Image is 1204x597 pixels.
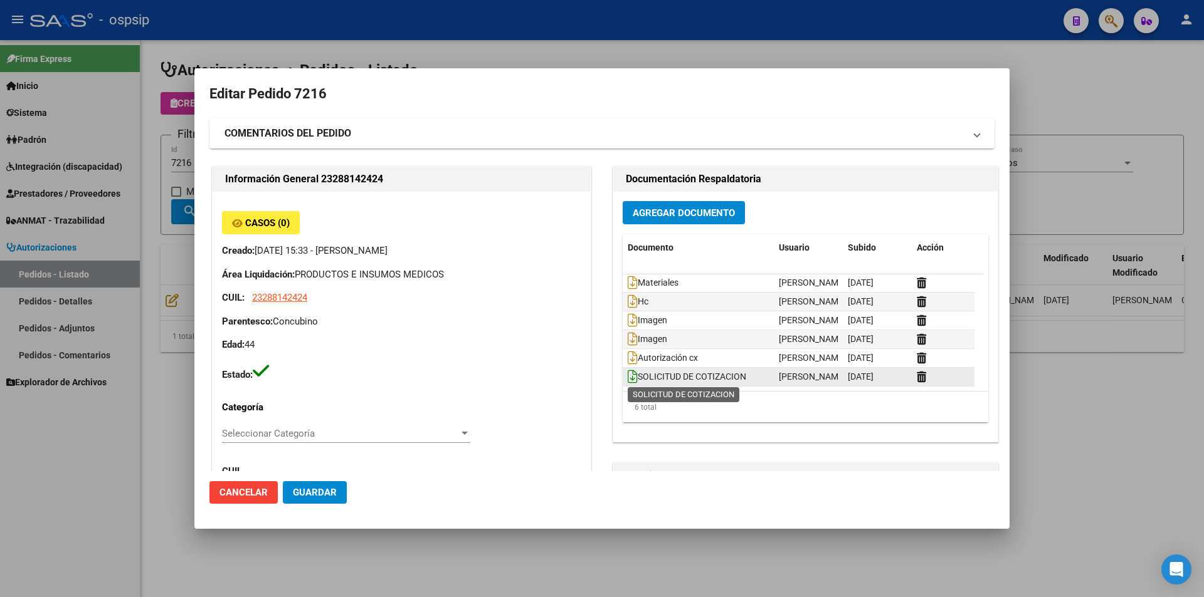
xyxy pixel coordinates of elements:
span: Documento [628,242,673,252]
button: Casos (0) [222,211,300,234]
span: Seleccionar Categoría [222,428,459,439]
span: [PERSON_NAME] [779,334,846,344]
p: Categoría [222,400,330,415]
span: Agregar Documento [633,207,735,219]
strong: Área Liquidación: [222,269,295,280]
strong: Creado: [222,245,255,256]
span: [PERSON_NAME] [779,315,846,325]
datatable-header-cell: Subido [843,234,912,261]
datatable-header-cell: Documento [623,234,774,261]
span: Imagen [628,316,667,326]
h2: Documentación Respaldatoria [626,172,985,187]
h2: Información General 23288142424 [225,172,578,187]
span: Casos (0) [245,217,290,229]
mat-expansion-panel-header: COMENTARIOS DEL PEDIDO [209,118,995,148]
p: 44 [222,338,581,352]
div: 6 total [623,392,988,423]
span: 23288142424 [252,292,307,303]
p: [DATE] 15:33 - [PERSON_NAME] [222,244,581,258]
strong: Parentesco: [222,316,273,327]
span: Materiales [628,278,679,288]
datatable-header-cell: Usuario [774,234,843,261]
span: [DATE] [848,334,874,344]
strong: Estado: [222,369,253,380]
button: Agregar Documento [623,201,745,224]
span: [DATE] [848,371,874,382]
h2: Editar Pedido 7216 [209,82,995,106]
span: [PERSON_NAME] [779,278,846,288]
button: Cancelar [209,481,278,504]
span: Imagen [628,335,667,345]
button: Guardar [283,481,347,504]
span: Guardar [293,487,337,498]
p: PRODUCTOS E INSUMOS MEDICOS [222,267,581,282]
datatable-header-cell: Acción [912,234,974,261]
span: Subido [848,242,876,252]
span: Hc [628,297,648,307]
span: [PERSON_NAME] [779,296,846,306]
span: Usuario [779,242,810,252]
span: SOLICITUD DE COTIZACION [628,372,746,382]
strong: COMENTARIOS DEL PEDIDO [224,126,351,141]
span: [DATE] [848,296,874,306]
span: Cancelar [219,487,268,498]
span: [DATE] [848,315,874,325]
h2: Seguidores [626,468,985,483]
div: Open Intercom Messenger [1161,554,1191,584]
span: [PERSON_NAME] [779,353,846,363]
p: CUIL [222,464,330,479]
span: [PERSON_NAME] [779,371,846,382]
span: Acción [917,242,944,252]
span: [DATE] [848,353,874,363]
span: Autorización cx [628,353,698,363]
p: Concubino [222,314,581,329]
strong: Edad: [222,339,245,350]
strong: CUIL: [222,292,245,303]
span: [DATE] [848,278,874,288]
